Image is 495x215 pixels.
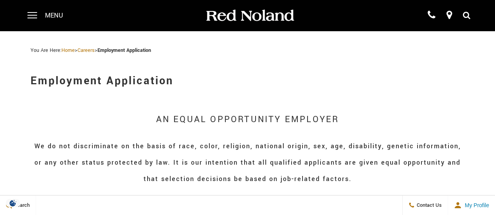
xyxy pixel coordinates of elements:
[31,47,151,54] span: You Are Here:
[97,47,151,54] strong: Employment Application
[77,47,95,54] a: Careers
[4,199,22,207] section: Click to Open Cookie Consent Modal
[462,202,489,208] span: My Profile
[4,199,22,207] img: Opt-Out Icon
[31,138,464,187] h3: We do not discriminate on the basis of race, color, religion, national origin, sex, age, disabili...
[61,47,151,54] span: >
[31,47,464,54] div: Breadcrumbs
[77,47,151,54] span: >
[415,202,442,209] span: Contact Us
[61,47,75,54] a: Home
[205,9,295,23] img: Red Noland Auto Group
[31,66,464,97] h1: Employment Application
[31,108,464,130] h2: AN EQUAL OPPORTUNITY EMPLOYER
[448,195,495,215] button: Open user profile menu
